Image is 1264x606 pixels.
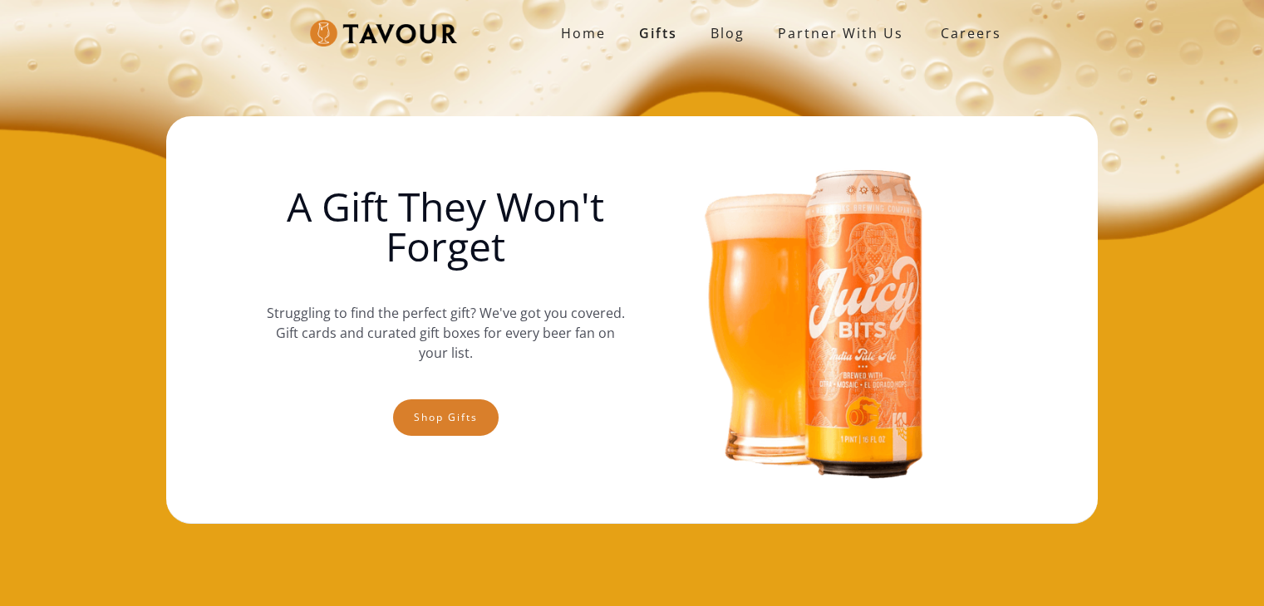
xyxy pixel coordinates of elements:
[761,17,920,50] a: partner with us
[941,17,1001,50] strong: Careers
[561,24,606,42] strong: Home
[266,187,625,266] h1: A Gift They Won't Forget
[622,17,694,50] a: Gifts
[544,17,622,50] a: Home
[920,10,1014,56] a: Careers
[393,399,499,436] a: Shop gifts
[266,286,625,379] p: Struggling to find the perfect gift? We've got you covered. Gift cards and curated gift boxes for...
[694,17,761,50] a: Blog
